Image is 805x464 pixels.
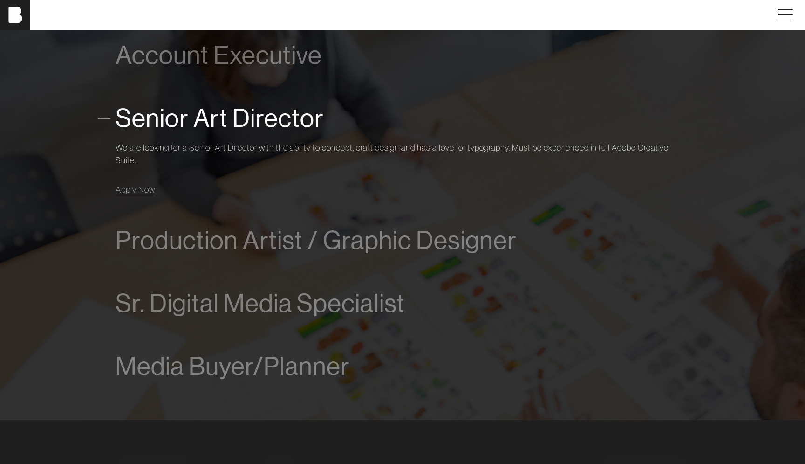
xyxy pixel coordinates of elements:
[116,41,322,69] span: Account Executive
[116,352,350,381] span: Media Buyer/Planner
[116,183,155,196] a: Apply Now
[116,226,517,255] span: Production Artist / Graphic Designer
[116,141,689,166] p: We are looking for a Senior Art Director with the ability to concept, craft design and has a love...
[116,104,324,132] span: Senior Art Director
[116,289,405,318] span: Sr. Digital Media Specialist
[116,184,155,195] span: Apply Now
